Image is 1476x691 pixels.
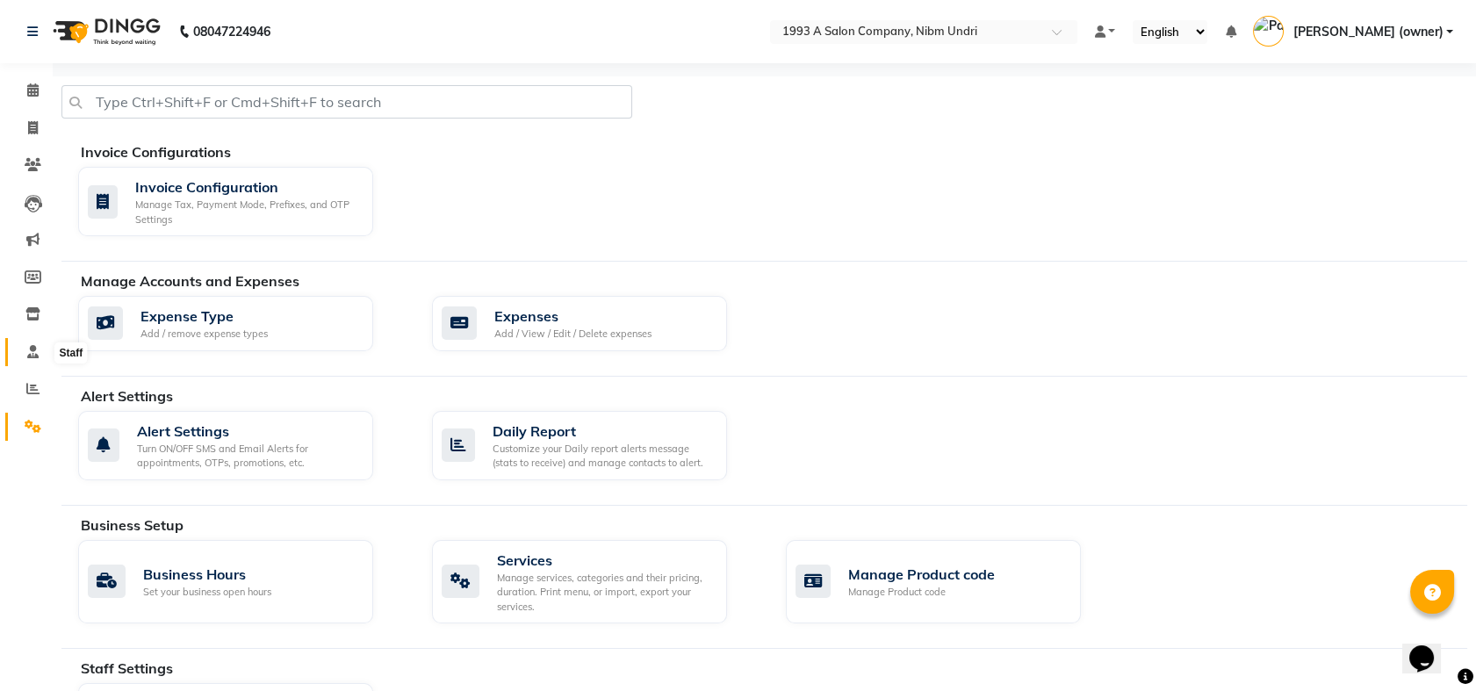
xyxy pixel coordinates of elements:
div: Expenses [494,306,652,327]
div: Staff [55,342,88,363]
div: Alert Settings [137,421,359,442]
div: Set your business open hours [143,585,271,600]
a: Expense TypeAdd / remove expense types [78,296,406,351]
a: Business HoursSet your business open hours [78,540,406,624]
input: Type Ctrl+Shift+F or Cmd+Shift+F to search [61,85,632,119]
a: Invoice ConfigurationManage Tax, Payment Mode, Prefixes, and OTP Settings [78,167,406,236]
div: Add / remove expense types [140,327,268,342]
div: Manage Tax, Payment Mode, Prefixes, and OTP Settings [135,198,359,227]
div: Manage services, categories and their pricing, duration. Print menu, or import, export your servi... [497,571,713,615]
div: Manage Product code [848,585,995,600]
a: ServicesManage services, categories and their pricing, duration. Print menu, or import, export yo... [432,540,760,624]
b: 08047224946 [193,7,270,56]
a: Daily ReportCustomize your Daily report alerts message (stats to receive) and manage contacts to ... [432,411,760,480]
div: Add / View / Edit / Delete expenses [494,327,652,342]
iframe: chat widget [1402,621,1458,673]
div: Daily Report [493,421,713,442]
img: logo [45,7,165,56]
div: Business Hours [143,564,271,585]
a: ExpensesAdd / View / Edit / Delete expenses [432,296,760,351]
div: Manage Product code [848,564,995,585]
div: Turn ON/OFF SMS and Email Alerts for appointments, OTPs, promotions, etc. [137,442,359,471]
span: [PERSON_NAME] (owner) [1292,23,1443,41]
img: Payal (owner) [1253,16,1284,47]
div: Invoice Configuration [135,176,359,198]
div: Customize your Daily report alerts message (stats to receive) and manage contacts to alert. [493,442,713,471]
a: Manage Product codeManage Product code [786,540,1113,624]
div: Expense Type [140,306,268,327]
div: Services [497,550,713,571]
a: Alert SettingsTurn ON/OFF SMS and Email Alerts for appointments, OTPs, promotions, etc. [78,411,406,480]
